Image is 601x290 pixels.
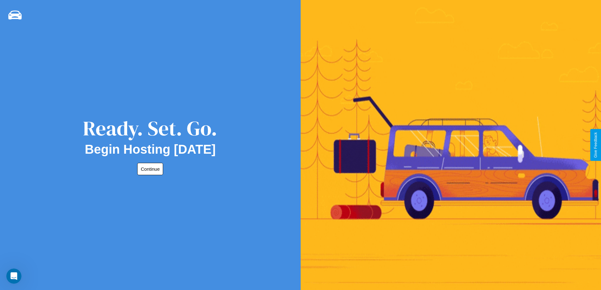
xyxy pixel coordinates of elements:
[83,114,217,142] div: Ready. Set. Go.
[6,269,21,284] iframe: Intercom live chat
[593,132,598,158] div: Give Feedback
[137,163,163,175] button: Continue
[85,142,216,157] h2: Begin Hosting [DATE]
